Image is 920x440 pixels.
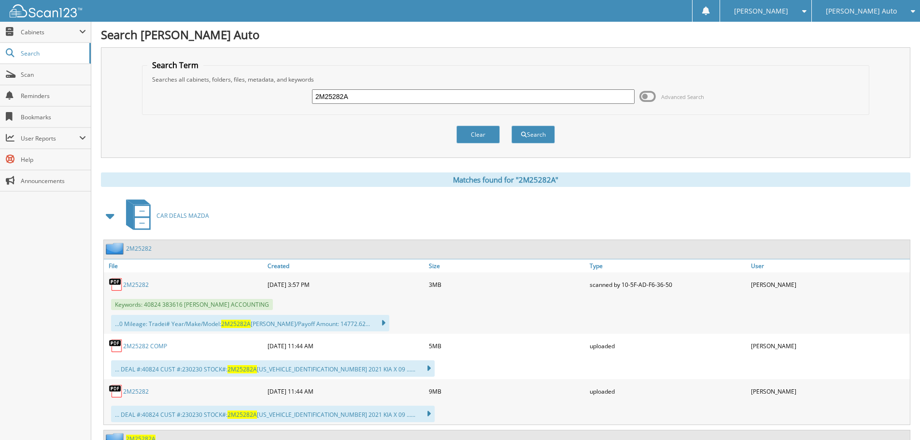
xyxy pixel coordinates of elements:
[123,281,149,289] a: 2M25282
[21,49,85,57] span: Search
[111,299,273,310] span: Keywords: 40824 383616 [PERSON_NAME] ACCOUNTING
[661,93,704,100] span: Advanced Search
[106,242,126,255] img: folder2.png
[265,275,426,294] div: [DATE] 3:57 PM
[21,177,86,185] span: Announcements
[109,339,123,353] img: PDF.png
[123,342,167,350] a: 2M25282 COMP
[426,259,588,272] a: Size
[587,275,749,294] div: scanned by 10-5F-AD-F6-36-50
[749,382,910,401] div: [PERSON_NAME]
[749,336,910,355] div: [PERSON_NAME]
[749,259,910,272] a: User
[511,126,555,143] button: Search
[111,315,389,331] div: ...0 Mileage: Tradei# Year/Make/Model: [PERSON_NAME]/Payoff Amount: 14772.62...
[265,336,426,355] div: [DATE] 11:44 AM
[21,156,86,164] span: Help
[426,275,588,294] div: 3MB
[826,8,897,14] span: [PERSON_NAME] Auto
[21,71,86,79] span: Scan
[265,382,426,401] div: [DATE] 11:44 AM
[21,134,79,142] span: User Reports
[111,360,435,377] div: ... DEAL #:40824 CUST #:230230 STOCK#: [US_VEHICLE_IDENTIFICATION_NUMBER] 2021 KIA X 09 ......
[426,382,588,401] div: 9MB
[21,92,86,100] span: Reminders
[120,197,209,235] a: CAR DEALS MAZDA
[109,277,123,292] img: PDF.png
[156,212,209,220] span: CAR DEALS MAZDA
[265,259,426,272] a: Created
[147,60,203,71] legend: Search Term
[109,384,123,398] img: PDF.png
[123,387,149,396] a: 2M25282
[21,113,86,121] span: Bookmarks
[101,172,910,187] div: Matches found for "2M25282A"
[872,394,920,440] iframe: Chat Widget
[587,259,749,272] a: Type
[10,4,82,17] img: scan123-logo-white.svg
[221,320,251,328] span: 2M25282A
[111,406,435,422] div: ... DEAL #:40824 CUST #:230230 STOCK#: [US_VEHICLE_IDENTIFICATION_NUMBER] 2021 KIA X 09 ......
[587,382,749,401] div: uploaded
[426,336,588,355] div: 5MB
[227,365,257,373] span: 2M25282A
[227,411,257,419] span: 2M25282A
[734,8,788,14] span: [PERSON_NAME]
[147,75,864,84] div: Searches all cabinets, folders, files, metadata, and keywords
[587,336,749,355] div: uploaded
[126,244,152,253] a: 2M25282
[104,259,265,272] a: File
[456,126,500,143] button: Clear
[21,28,79,36] span: Cabinets
[749,275,910,294] div: [PERSON_NAME]
[101,27,910,43] h1: Search [PERSON_NAME] Auto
